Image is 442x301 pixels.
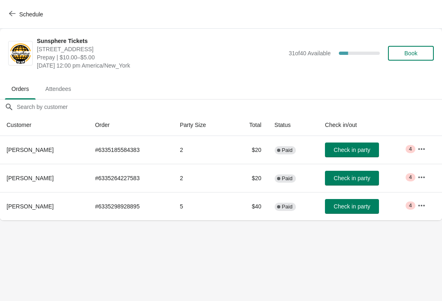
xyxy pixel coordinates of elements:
[334,147,370,153] span: Check in party
[231,114,268,136] th: Total
[173,164,231,192] td: 2
[173,114,231,136] th: Party Size
[404,50,417,57] span: Book
[7,203,54,210] span: [PERSON_NAME]
[37,53,284,61] span: Prepay | $10.00–$5.00
[318,114,411,136] th: Check in/out
[173,192,231,220] td: 5
[88,164,173,192] td: # 6335264227583
[334,175,370,181] span: Check in party
[289,50,331,57] span: 31 of 40 Available
[173,136,231,164] td: 2
[7,147,54,153] span: [PERSON_NAME]
[5,81,36,96] span: Orders
[88,114,173,136] th: Order
[282,175,293,182] span: Paid
[388,46,434,61] button: Book
[88,192,173,220] td: # 6335298928895
[231,164,268,192] td: $20
[16,100,442,114] input: Search by customer
[9,42,32,65] img: Sunsphere Tickets
[37,45,284,53] span: [STREET_ADDRESS]
[282,204,293,210] span: Paid
[231,136,268,164] td: $20
[409,174,412,181] span: 4
[325,199,379,214] button: Check in party
[334,203,370,210] span: Check in party
[88,136,173,164] td: # 6335185584383
[325,171,379,186] button: Check in party
[325,143,379,157] button: Check in party
[409,146,412,152] span: 4
[7,175,54,181] span: [PERSON_NAME]
[409,202,412,209] span: 4
[282,147,293,154] span: Paid
[37,37,284,45] span: Sunsphere Tickets
[19,11,43,18] span: Schedule
[268,114,318,136] th: Status
[231,192,268,220] td: $40
[39,81,78,96] span: Attendees
[37,61,284,70] span: [DATE] 12:00 pm America/New_York
[4,7,50,22] button: Schedule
